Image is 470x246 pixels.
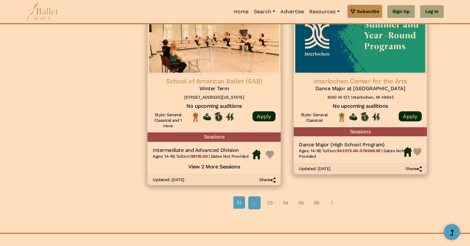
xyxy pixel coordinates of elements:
[191,154,207,159] b: $9110.00
[259,177,276,183] h6: Share
[264,196,276,209] a: 03
[251,5,278,18] a: Search
[299,148,403,159] span: Dates Not Provided
[350,8,356,15] img: gem.svg
[153,154,174,159] span: Ages: 14-18
[294,127,427,137] h5: Sessions
[357,8,379,15] span: Subscribe
[153,147,248,154] h5: Intermediate and Advanced Division
[372,113,380,121] img: In Person
[322,148,382,153] span: Tuition:
[299,112,330,123] h6: Style: General Classical
[299,148,403,159] h6: | |
[203,113,211,120] img: Offers Financial Aid
[153,95,276,100] h6: [STREET_ADDRESS][US_STATE]
[299,77,422,85] h4: Interlochen Center for the Arts
[153,177,184,183] h6: Updated: [DATE]
[403,147,412,157] img: Housing Available
[299,141,403,148] h5: Dance Major (High School Program)
[147,9,281,74] img: Logo
[211,154,248,159] span: Dates Not Provided
[233,196,341,209] nav: Page navigation example
[214,112,222,121] img: Offers Scholarship
[233,196,245,209] a: 01
[405,166,422,172] h6: Share
[153,154,248,159] h6: | |
[278,5,307,18] a: Advertise
[337,148,381,153] b: $43275.00-$76500.00
[248,196,261,209] a: 02
[299,85,422,92] h5: Dance Major at [GEOGRAPHIC_DATA]
[153,103,276,110] h5: No upcoming auditions
[231,5,251,18] a: Home
[147,132,281,142] h5: Sessions
[420,5,444,18] a: Log In
[413,148,421,156] img: Heart
[399,111,422,121] a: Apply
[338,112,346,122] img: National
[153,112,183,129] h6: Style: General Classical and 1 more
[226,113,234,121] img: In Person
[253,111,276,121] a: Apply
[153,77,276,85] h4: School of American Ballet (SAB)
[295,196,307,209] a: 05
[153,162,276,170] h5: View 2 More Sessions
[266,151,274,159] img: Heart
[387,5,415,18] a: Sign Up
[311,196,323,209] a: 06
[299,166,331,172] h6: Updated: [DATE]
[347,5,382,18] a: Subscribe
[294,9,427,74] img: Logo
[349,113,357,120] img: Offers Financial Aid
[279,196,292,209] a: 04
[176,154,209,159] span: Tuition:
[252,150,261,159] img: Housing Available
[307,5,342,18] a: Resources
[299,95,422,100] h6: 4000 M-137, Interlochen, MI 49643
[153,85,276,92] h5: Winter Term
[192,112,200,122] img: National
[299,148,320,153] span: Ages: 14-18
[299,103,422,110] h5: No upcoming auditions
[360,112,369,121] img: Offers Scholarship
